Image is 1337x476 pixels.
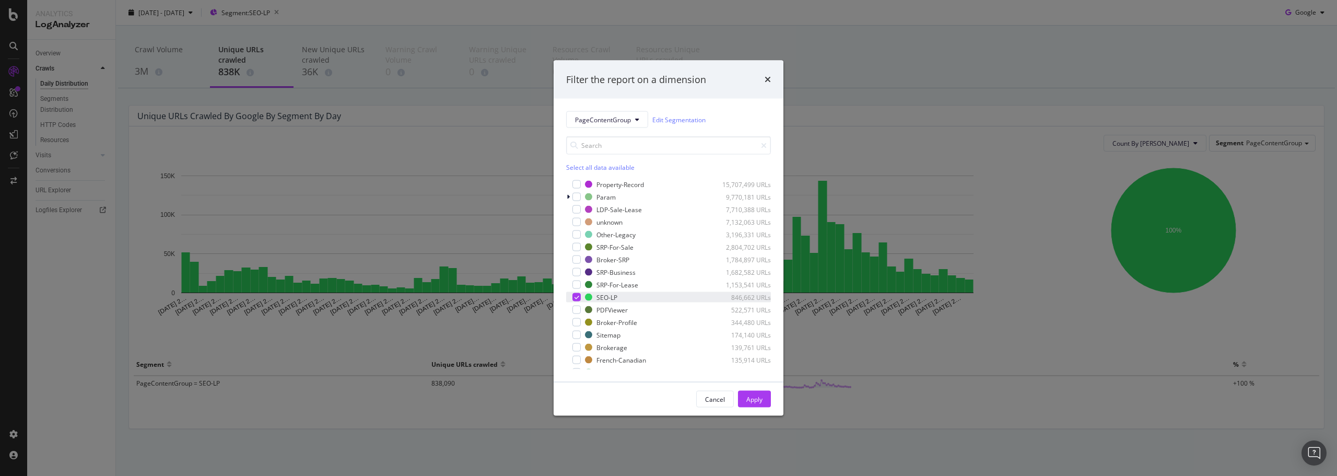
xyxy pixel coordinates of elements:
div: 7,132,063 URLs [720,217,771,226]
div: 2,804,702 URLs [720,242,771,251]
div: Param [596,192,616,201]
button: Cancel [696,391,734,408]
div: Broker-Profile [596,318,637,327]
div: times [765,73,771,86]
div: 3,196,331 URLs [720,230,771,239]
div: SRP-For-Sale [596,242,634,251]
div: 15,707,499 URLs [720,180,771,189]
div: modal [554,60,783,416]
div: Portfolio-Property [596,368,648,377]
div: 9,770,181 URLs [720,192,771,201]
button: Apply [738,391,771,408]
div: 344,480 URLs [720,318,771,327]
div: Other-Legacy [596,230,636,239]
div: Property-Record [596,180,644,189]
div: French-Canadian [596,355,646,364]
div: Open Intercom Messenger [1301,440,1327,466]
div: PDFViewer [596,305,628,314]
span: PageContentGroup [575,115,631,124]
div: 139,761 URLs [720,343,771,352]
div: Filter the report on a dimension [566,73,706,86]
div: Broker-SRP [596,255,629,264]
a: Edit Segmentation [652,114,706,125]
div: SRP-Business [596,268,636,276]
div: LDP-Sale-Lease [596,205,642,214]
div: Apply [746,394,763,403]
div: 174,140 URLs [720,330,771,339]
div: Cancel [705,394,725,403]
div: 1,682,582 URLs [720,268,771,276]
div: 846,662 URLs [720,293,771,301]
div: SEO-LP [596,293,617,301]
div: 81,294 URLs [720,368,771,377]
div: 1,153,541 URLs [720,280,771,289]
button: PageContentGroup [566,111,648,128]
div: SRP-For-Lease [596,280,638,289]
div: 522,571 URLs [720,305,771,314]
div: unknown [596,217,623,226]
div: 1,784,897 URLs [720,255,771,264]
div: 7,710,388 URLs [720,205,771,214]
input: Search [566,136,771,155]
div: Sitemap [596,330,620,339]
div: Brokerage [596,343,627,352]
div: 135,914 URLs [720,355,771,364]
div: Select all data available [566,163,771,172]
